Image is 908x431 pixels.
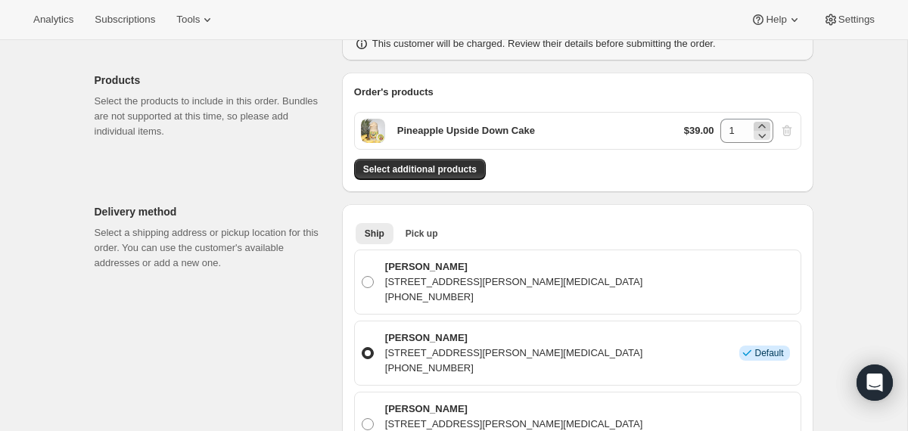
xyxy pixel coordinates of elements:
[354,159,486,180] button: Select additional products
[95,204,330,219] p: Delivery method
[857,364,893,401] div: Open Intercom Messenger
[754,347,783,359] span: Default
[742,9,810,30] button: Help
[24,9,82,30] button: Analytics
[397,123,535,138] p: Pineapple Upside Down Cake
[176,14,200,26] span: Tools
[167,9,224,30] button: Tools
[838,14,875,26] span: Settings
[385,402,642,417] p: [PERSON_NAME]
[814,9,884,30] button: Settings
[385,361,642,376] p: [PHONE_NUMBER]
[86,9,164,30] button: Subscriptions
[363,163,477,175] span: Select additional products
[684,123,714,138] p: $39.00
[385,330,642,346] p: [PERSON_NAME]
[354,86,434,98] span: Order's products
[385,290,642,305] p: [PHONE_NUMBER]
[361,119,385,143] span: Default Title
[406,228,438,240] span: Pick up
[385,274,642,290] p: [STREET_ADDRESS][PERSON_NAME][MEDICAL_DATA]
[95,73,330,88] p: Products
[33,14,73,26] span: Analytics
[766,14,786,26] span: Help
[385,346,642,361] p: [STREET_ADDRESS][PERSON_NAME][MEDICAL_DATA]
[95,225,330,271] p: Select a shipping address or pickup location for this order. You can use the customer's available...
[372,36,716,51] p: This customer will be charged. Review their details before submitting the order.
[385,259,642,274] p: [PERSON_NAME]
[95,14,155,26] span: Subscriptions
[365,228,384,240] span: Ship
[95,94,330,139] p: Select the products to include in this order. Bundles are not supported at this time, so please a...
